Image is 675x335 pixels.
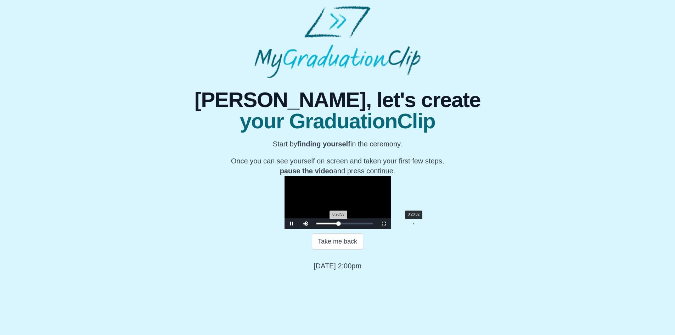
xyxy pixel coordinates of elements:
[280,167,333,175] b: pause the video
[299,218,313,229] button: Mute
[201,156,473,176] p: Once you can see yourself on screen and taken your first few steps, and press continue.
[377,218,391,229] button: Fullscreen
[316,223,373,224] div: Progress Bar
[285,218,299,229] button: Pause
[285,176,391,229] div: Video Player
[297,140,350,148] b: finding yourself
[254,6,420,78] img: MyGraduationClip
[312,233,363,250] button: Take me back
[195,111,480,132] span: your GraduationClip
[201,139,473,149] p: Start by in the ceremony.
[195,89,480,111] span: [PERSON_NAME], let's create
[314,261,361,271] p: [DATE] 2:00pm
